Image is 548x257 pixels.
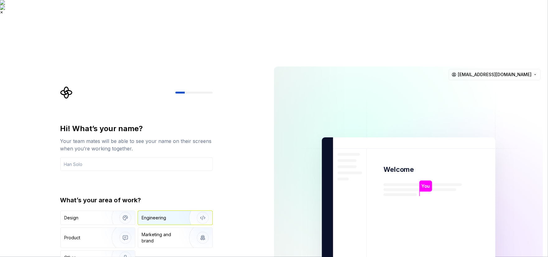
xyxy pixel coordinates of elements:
[60,196,213,204] div: What’s your area of work?
[449,69,541,80] button: [EMAIL_ADDRESS][DOMAIN_NAME]
[64,215,79,221] div: Design
[421,183,430,190] p: You
[60,124,213,134] div: Hi! What’s your name?
[64,235,81,241] div: Product
[60,86,73,99] svg: Supernova Logo
[458,71,532,78] span: [EMAIL_ADDRESS][DOMAIN_NAME]
[142,215,166,221] div: Engineering
[383,165,414,174] p: Welcome
[60,157,213,171] input: Han Solo
[142,232,184,244] div: Marketing and brand
[60,137,213,152] div: Your team mates will be able to see your name on their screens when you’re working together.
